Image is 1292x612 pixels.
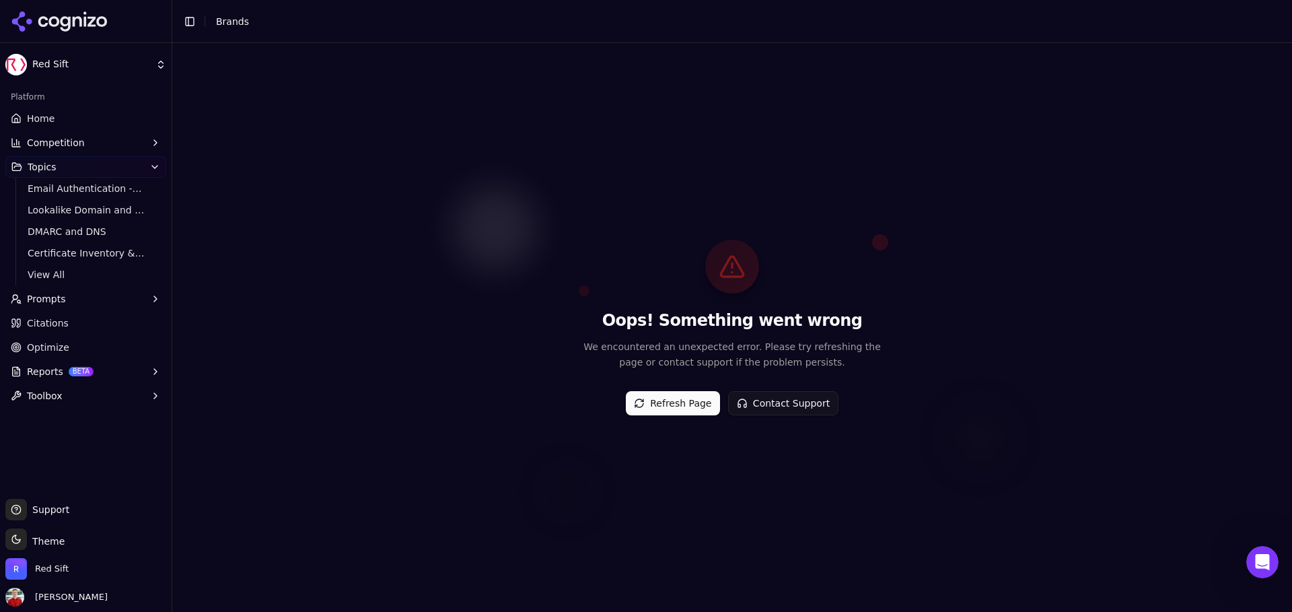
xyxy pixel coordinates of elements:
[35,563,69,575] span: Red Sift
[27,316,69,330] span: Citations
[5,312,166,334] a: Citations
[33,212,100,223] b: Later [DATE]
[59,86,248,112] div: Hey looks like your page is down, getting a error 500 and network issue.
[728,391,838,415] button: Contact Support
[22,139,210,191] div: You’ll get replies here and in your email: ✉️
[5,337,166,358] a: Optimize
[28,246,145,260] span: Certificate Inventory & Monitoring
[581,310,883,331] h2: Oops! Something went wrong
[27,341,69,354] span: Optimize
[5,86,166,108] div: Platform
[85,441,96,452] button: Start recording
[626,391,720,415] button: Refresh Page
[28,268,145,281] span: View All
[65,17,168,30] p: The team can also help
[32,59,150,71] span: Red Sift
[11,131,258,263] div: Cognie says…
[22,179,150,198] a: Email Authentication - Top of Funnel
[5,385,166,407] button: Toolbox
[42,441,53,452] button: Emoji picker
[216,16,249,27] span: Brands
[30,591,108,603] span: [PERSON_NAME]
[48,77,258,120] div: Hey looks like your page is down, getting a error 500 and network issue.
[27,536,65,547] span: Theme
[21,441,32,452] button: Upload attachment
[11,413,258,436] textarea: Message…
[5,288,166,310] button: Prompts
[27,292,66,306] span: Prompts
[28,225,145,238] span: DMARC and DNS
[5,54,27,75] img: Red Sift
[27,112,55,125] span: Home
[28,182,145,195] span: Email Authentication - Top of Funnel
[22,201,150,219] a: Lookalike Domain and Brand Protection
[64,441,75,452] button: Gif picker
[5,132,166,154] button: Competition
[28,160,57,174] span: Topics
[581,339,883,370] p: We encountered an unexpected error. Please try refreshing the page or contact support if the prob...
[69,367,94,376] span: BETA
[11,131,221,233] div: You’ll get replies here and in your email:✉️[EMAIL_ADDRESS][PERSON_NAME][DOMAIN_NAME]The team wil...
[5,108,166,129] a: Home
[22,166,197,190] b: [EMAIL_ADDRESS][PERSON_NAME][DOMAIN_NAME]
[27,136,85,149] span: Competition
[28,203,145,217] span: Lookalike Domain and Brand Protection
[65,7,102,17] h1: Cognie
[236,5,260,30] div: Close
[22,236,131,244] div: Cognie • AI Agent • 1h ago
[27,389,63,403] span: Toolbox
[5,361,166,382] button: ReportsBETA
[1246,546,1279,578] iframe: Intercom live chat
[5,588,108,607] button: Open user button
[11,77,258,131] div: Jack says…
[27,365,63,378] span: Reports
[5,156,166,178] button: Topics
[9,5,34,31] button: go back
[231,436,252,457] button: Send a message…
[211,5,236,31] button: Home
[38,7,60,29] img: Profile image for Cognie
[27,503,69,516] span: Support
[22,244,150,263] a: Certificate Inventory & Monitoring
[22,199,210,225] div: The team will be back 🕒
[22,222,150,241] a: DMARC and DNS
[216,15,1254,28] nav: breadcrumb
[22,265,150,284] a: View All
[5,558,27,580] img: Red Sift
[5,588,24,607] img: Jack Lilley
[5,558,69,580] button: Open organization switcher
